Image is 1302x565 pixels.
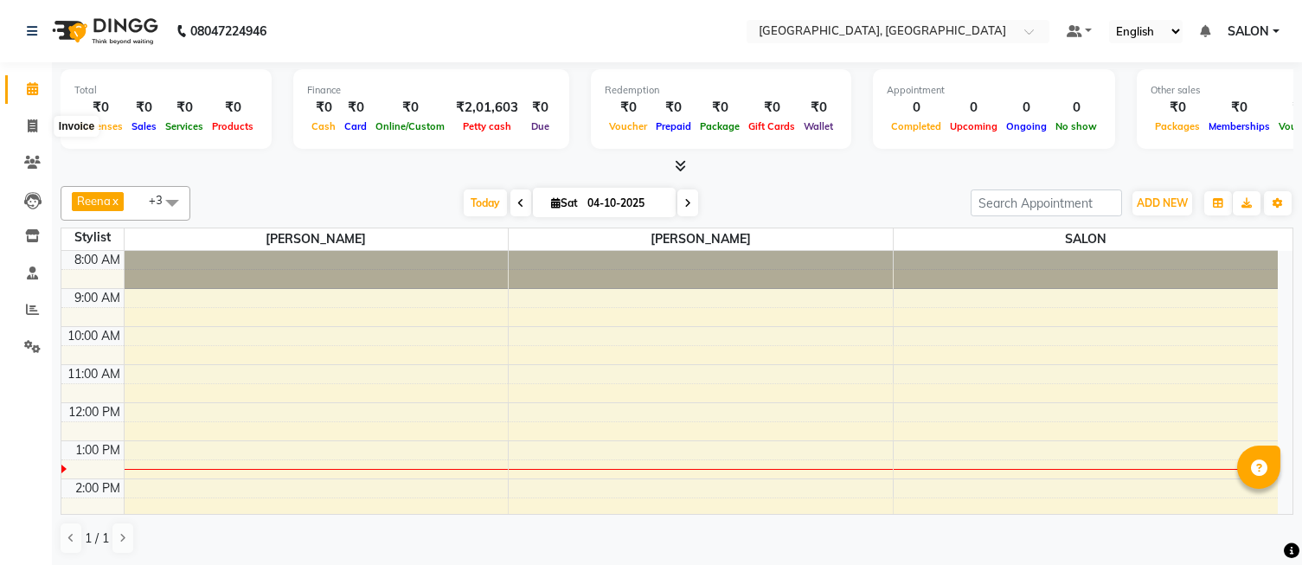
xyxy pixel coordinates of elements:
div: 9:00 AM [71,289,124,307]
div: 12:00 PM [65,403,124,421]
button: ADD NEW [1132,191,1192,215]
div: ₹0 [525,98,555,118]
div: ₹2,01,603 [449,98,525,118]
span: 1 / 1 [85,530,109,548]
span: Completed [887,120,946,132]
div: 0 [1002,98,1051,118]
div: ₹0 [371,98,449,118]
span: [PERSON_NAME] [509,228,893,250]
div: Stylist [61,228,124,247]
div: 11:00 AM [64,365,124,383]
span: Gift Cards [744,120,799,132]
span: Prepaid [651,120,696,132]
span: Petty cash [459,120,516,132]
div: ₹0 [74,98,127,118]
div: 0 [946,98,1002,118]
span: Package [696,120,744,132]
span: Ongoing [1002,120,1051,132]
span: Upcoming [946,120,1002,132]
div: 10:00 AM [64,327,124,345]
div: Invoice [55,116,99,137]
span: Packages [1151,120,1204,132]
div: ₹0 [340,98,371,118]
div: Finance [307,83,555,98]
span: Wallet [799,120,837,132]
span: SALON [1228,22,1269,41]
div: ₹0 [651,98,696,118]
span: Sales [127,120,161,132]
span: Sat [547,196,582,209]
span: Reena [77,194,111,208]
div: ₹0 [696,98,744,118]
a: x [111,194,119,208]
span: Due [527,120,554,132]
input: 2025-10-04 [582,190,669,216]
div: 2:00 PM [72,479,124,498]
iframe: chat widget [1229,496,1285,548]
span: Today [464,189,507,216]
div: ₹0 [307,98,340,118]
div: ₹0 [744,98,799,118]
div: ₹0 [161,98,208,118]
span: Services [161,120,208,132]
span: [PERSON_NAME] [125,228,509,250]
span: ADD NEW [1137,196,1188,209]
img: logo [44,7,163,55]
div: ₹0 [127,98,161,118]
div: Appointment [887,83,1101,98]
div: 1:00 PM [72,441,124,459]
div: Redemption [605,83,837,98]
span: No show [1051,120,1101,132]
input: Search Appointment [971,189,1122,216]
div: ₹0 [1204,98,1274,118]
span: Cash [307,120,340,132]
span: Voucher [605,120,651,132]
div: Total [74,83,258,98]
span: SALON [894,228,1278,250]
span: Products [208,120,258,132]
div: 0 [887,98,946,118]
div: 0 [1051,98,1101,118]
div: ₹0 [208,98,258,118]
div: ₹0 [1151,98,1204,118]
div: ₹0 [799,98,837,118]
div: ₹0 [605,98,651,118]
div: 8:00 AM [71,251,124,269]
span: +3 [149,193,176,207]
span: Card [340,120,371,132]
span: Online/Custom [371,120,449,132]
span: Memberships [1204,120,1274,132]
b: 08047224946 [190,7,266,55]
